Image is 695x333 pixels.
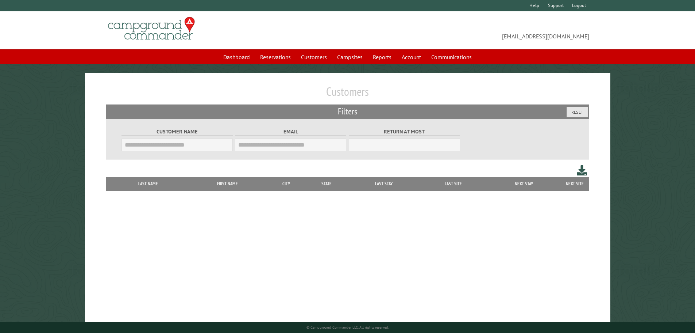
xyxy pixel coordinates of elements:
th: Next Stay [488,177,560,190]
label: Customer Name [121,128,233,136]
span: [EMAIL_ADDRESS][DOMAIN_NAME] [348,20,590,41]
button: Reset [567,107,588,117]
label: Email [235,128,346,136]
a: Communications [427,50,476,64]
a: Dashboard [219,50,254,64]
a: Reservations [256,50,295,64]
th: Next Site [560,177,589,190]
a: Customers [297,50,331,64]
a: Account [397,50,425,64]
th: Last Site [419,177,487,190]
h2: Filters [106,105,590,118]
label: Return at most [349,128,460,136]
th: Last Stay [349,177,419,190]
th: City [268,177,304,190]
img: Campground Commander [106,14,197,43]
th: First Name [187,177,268,190]
th: Last Name [109,177,187,190]
th: State [304,177,349,190]
a: Download this customer list (.csv) [577,164,587,177]
a: Campsites [333,50,367,64]
small: © Campground Commander LLC. All rights reserved. [306,325,389,330]
h1: Customers [106,84,590,105]
a: Reports [368,50,396,64]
